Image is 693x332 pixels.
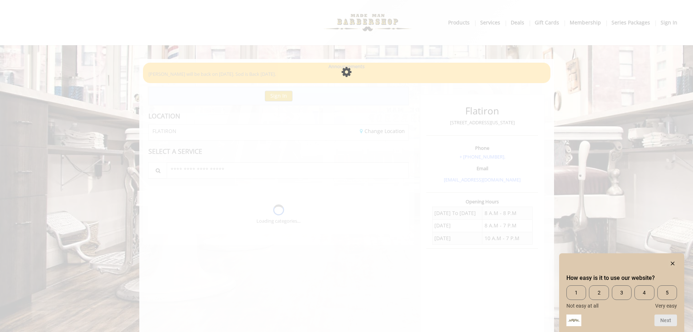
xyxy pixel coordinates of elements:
[589,285,609,300] span: 2
[654,315,677,326] button: Next question
[655,303,677,309] span: Very easy
[612,285,632,300] span: 3
[566,274,677,282] h2: How easy is it to use our website? Select an option from 1 to 5, with 1 being Not easy at all and...
[566,303,598,309] span: Not easy at all
[566,285,677,309] div: How easy is it to use our website? Select an option from 1 to 5, with 1 being Not easy at all and...
[657,285,677,300] span: 5
[566,285,586,300] span: 1
[634,285,654,300] span: 4
[566,259,677,326] div: How easy is it to use our website? Select an option from 1 to 5, with 1 being Not easy at all and...
[668,259,677,268] button: Hide survey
